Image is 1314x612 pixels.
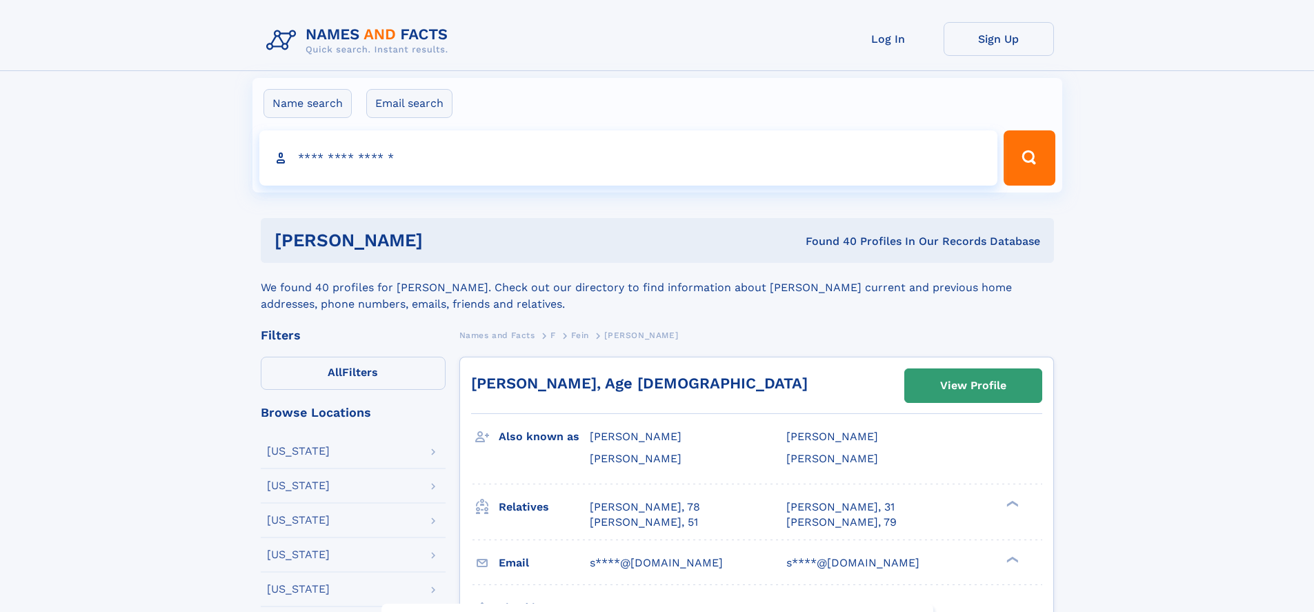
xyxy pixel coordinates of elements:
img: Logo Names and Facts [261,22,459,59]
label: Email search [366,89,452,118]
a: [PERSON_NAME], Age [DEMOGRAPHIC_DATA] [471,375,808,392]
span: [PERSON_NAME] [590,430,681,443]
a: View Profile [905,369,1042,402]
a: F [550,326,556,344]
div: Filters [261,329,446,342]
span: Fein [571,330,588,340]
label: Filters [261,357,446,390]
a: [PERSON_NAME], 31 [786,500,895,515]
h1: [PERSON_NAME] [275,232,615,249]
span: F [550,330,556,340]
div: View Profile [940,370,1006,402]
h3: Also known as [499,425,590,448]
div: ❯ [1003,555,1019,564]
a: Names and Facts [459,326,535,344]
div: [US_STATE] [267,515,330,526]
a: [PERSON_NAME], 79 [786,515,897,530]
a: [PERSON_NAME], 78 [590,500,700,515]
span: [PERSON_NAME] [786,430,878,443]
a: [PERSON_NAME], 51 [590,515,698,530]
button: Search Button [1004,130,1055,186]
div: [US_STATE] [267,584,330,595]
h3: Relatives [499,495,590,519]
div: [US_STATE] [267,446,330,457]
span: All [328,366,342,379]
div: ❯ [1003,499,1019,508]
a: Fein [571,326,588,344]
div: [US_STATE] [267,549,330,560]
a: Sign Up [944,22,1054,56]
a: Log In [833,22,944,56]
span: [PERSON_NAME] [590,452,681,465]
span: [PERSON_NAME] [786,452,878,465]
div: Found 40 Profiles In Our Records Database [614,234,1040,249]
input: search input [259,130,998,186]
div: We found 40 profiles for [PERSON_NAME]. Check out our directory to find information about [PERSON... [261,263,1054,313]
h3: Email [499,551,590,575]
div: [US_STATE] [267,480,330,491]
label: Name search [263,89,352,118]
span: [PERSON_NAME] [604,330,678,340]
div: Browse Locations [261,406,446,419]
